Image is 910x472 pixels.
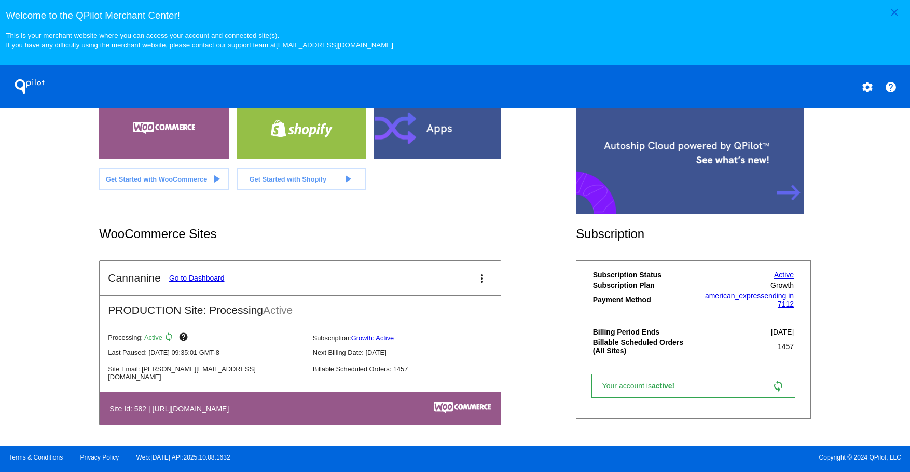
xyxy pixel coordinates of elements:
th: Payment Method [592,291,694,309]
a: american_expressending in 7112 [705,291,794,308]
h2: Subscription [576,227,811,241]
p: Last Paused: [DATE] 09:35:01 GMT-8 [108,349,304,356]
span: Get Started with Shopify [250,175,327,183]
h1: QPilot [9,76,50,97]
a: [EMAIL_ADDRESS][DOMAIN_NAME] [276,41,393,49]
a: Get Started with Shopify [237,168,366,190]
mat-icon: sync [164,332,176,344]
a: Web:[DATE] API:2025.10.08.1632 [136,454,230,461]
h2: Cannanine [108,272,161,284]
mat-icon: more_vert [476,272,488,285]
p: Next Billing Date: [DATE] [313,349,509,356]
th: Billable Scheduled Orders (All Sites) [592,338,694,355]
mat-icon: play_arrow [210,173,223,185]
a: Go to Dashboard [169,274,225,282]
a: Terms & Conditions [9,454,63,461]
p: Billable Scheduled Orders: 1457 [313,365,509,373]
mat-icon: help [885,81,897,93]
span: Get Started with WooCommerce [106,175,207,183]
span: 1457 [778,342,794,351]
span: Active [263,304,293,316]
span: american_express [705,291,764,300]
th: Subscription Status [592,270,694,280]
h4: Site Id: 582 | [URL][DOMAIN_NAME] [109,405,234,413]
p: Subscription: [313,334,509,342]
th: Billing Period Ends [592,327,694,337]
p: Site Email: [PERSON_NAME][EMAIL_ADDRESS][DOMAIN_NAME] [108,365,304,381]
h3: Welcome to the QPilot Merchant Center! [6,10,904,21]
mat-icon: play_arrow [341,173,354,185]
mat-icon: help [178,332,191,344]
img: c53aa0e5-ae75-48aa-9bee-956650975ee5 [434,402,491,413]
span: Growth [770,281,794,289]
mat-icon: sync [772,380,784,392]
small: This is your merchant website where you can access your account and connected site(s). If you hav... [6,32,393,49]
span: Your account is [602,382,685,390]
a: Your account isactive! sync [591,374,795,398]
span: active! [652,382,680,390]
mat-icon: close [888,6,901,19]
span: Copyright © 2024 QPilot, LLC [464,454,901,461]
span: Active [144,334,162,342]
a: Privacy Policy [80,454,119,461]
th: Subscription Plan [592,281,694,290]
h2: WooCommerce Sites [99,227,576,241]
a: Growth: Active [351,334,394,342]
p: Processing: [108,332,304,344]
h2: PRODUCTION Site: Processing [100,296,501,316]
span: [DATE] [771,328,794,336]
mat-icon: settings [861,81,874,93]
a: Active [774,271,794,279]
a: Get Started with WooCommerce [99,168,229,190]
